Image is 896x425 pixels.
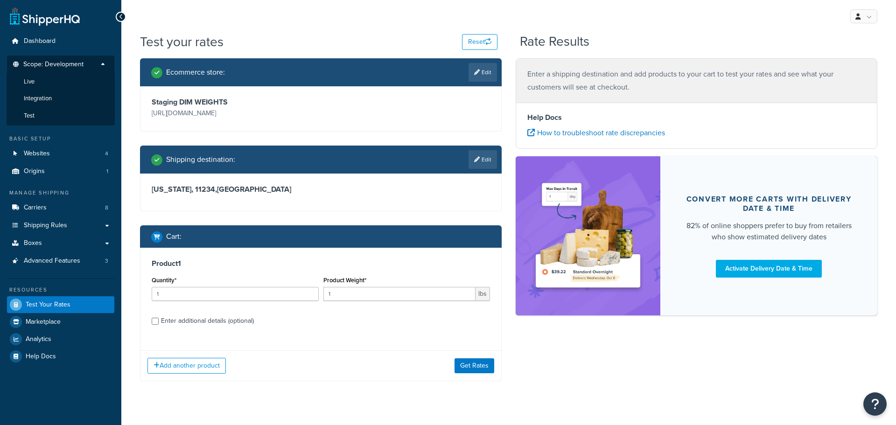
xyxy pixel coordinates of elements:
li: Advanced Features [7,252,114,270]
h2: Shipping destination : [166,155,235,164]
a: Edit [469,63,497,82]
a: How to troubleshoot rate discrepancies [527,127,665,138]
h3: Product 1 [152,259,490,268]
li: Websites [7,145,114,162]
a: Test Your Rates [7,296,114,313]
h3: Staging DIM WEIGHTS [152,98,319,107]
label: Product Weight* [323,277,366,284]
span: Advanced Features [24,257,80,265]
span: Test [24,112,35,120]
span: Shipping Rules [24,222,67,230]
span: Help Docs [26,353,56,361]
p: Enter a shipping destination and add products to your cart to test your rates and see what your c... [527,68,866,94]
span: Dashboard [24,37,56,45]
div: Resources [7,286,114,294]
a: Advanced Features3 [7,252,114,270]
span: Integration [24,95,52,103]
li: Carriers [7,199,114,216]
li: Integration [7,90,115,107]
span: Live [24,78,35,86]
div: 82% of online shoppers prefer to buy from retailers who show estimated delivery dates [683,220,855,243]
span: 1 [106,167,108,175]
span: Websites [24,150,50,158]
input: Enter additional details (optional) [152,318,159,325]
div: Basic Setup [7,135,114,143]
h2: Ecommerce store : [166,68,225,77]
button: Open Resource Center [863,392,887,416]
a: Analytics [7,331,114,348]
span: Carriers [24,204,47,212]
li: Origins [7,163,114,180]
span: Boxes [24,239,42,247]
a: Edit [469,150,497,169]
div: Manage Shipping [7,189,114,197]
span: Marketplace [26,318,61,326]
li: Live [7,73,115,91]
div: Convert more carts with delivery date & time [683,195,855,213]
h3: [US_STATE], 11234 , [GEOGRAPHIC_DATA] [152,185,490,194]
span: lbs [476,287,490,301]
a: Activate Delivery Date & Time [716,260,822,278]
button: Add another product [147,358,226,374]
a: Websites4 [7,145,114,162]
button: Get Rates [455,358,494,373]
a: Dashboard [7,33,114,50]
img: feature-image-ddt-36eae7f7280da8017bfb280eaccd9c446f90b1fe08728e4019434db127062ab4.png [530,170,646,301]
input: 0.00 [323,287,476,301]
a: Origins1 [7,163,114,180]
a: Shipping Rules [7,217,114,234]
span: 3 [105,257,108,265]
span: Origins [24,167,45,175]
a: Marketplace [7,314,114,330]
input: 0.0 [152,287,319,301]
span: Analytics [26,335,51,343]
span: 4 [105,150,108,158]
h4: Help Docs [527,112,866,123]
span: Scope: Development [23,61,84,69]
a: Boxes [7,235,114,252]
div: Enter additional details (optional) [161,314,254,327]
a: Help Docs [7,348,114,365]
span: 8 [105,204,108,212]
h2: Cart : [166,232,182,241]
button: Reset [462,34,497,50]
span: Test Your Rates [26,301,70,309]
label: Quantity* [152,277,176,284]
p: [URL][DOMAIN_NAME] [152,107,319,120]
li: Test [7,107,115,125]
h1: Test your rates [140,33,224,51]
a: Carriers8 [7,199,114,216]
h2: Rate Results [520,35,589,49]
